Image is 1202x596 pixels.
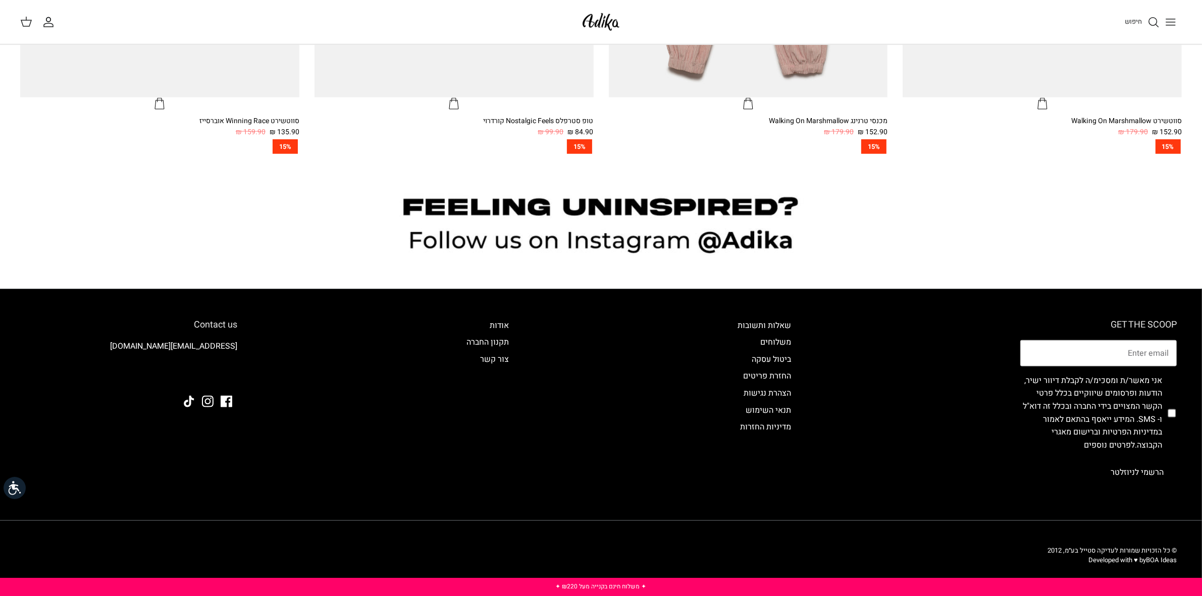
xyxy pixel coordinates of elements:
a: חיפוש [1125,16,1160,28]
a: טופ סטרפלס Nostalgic Feels קורדרוי 84.90 ₪ 99.90 ₪ [315,116,594,138]
span: 15% [1156,139,1181,154]
a: Instagram [202,396,214,407]
span: 152.90 ₪ [1152,127,1182,138]
div: Secondary navigation [456,319,519,485]
a: שאלות ותשובות [738,319,791,332]
input: Email [1020,340,1177,366]
div: סווטשירט Winning Race אוברסייז [20,116,299,127]
img: Adika IL [580,10,622,34]
a: [EMAIL_ADDRESS][DOMAIN_NAME] [110,340,237,352]
a: תקנון החברה [466,336,509,348]
span: © כל הזכויות שמורות לעדיקה סטייל בע״מ, 2012 [1048,546,1177,555]
a: ביטול עסקה [752,353,791,365]
a: 15% [903,139,1182,154]
div: סווטשירט Walking On Marshmallow [903,116,1182,127]
span: 159.90 ₪ [236,127,266,138]
div: Secondary navigation [727,319,801,485]
span: 15% [273,139,298,154]
a: 15% [609,139,888,154]
a: ✦ משלוח חינם בקנייה מעל ₪220 ✦ [555,582,646,591]
span: 84.90 ₪ [568,127,594,138]
a: סווטשירט Winning Race אוברסייז 135.90 ₪ 159.90 ₪ [20,116,299,138]
span: 179.90 ₪ [824,127,854,138]
h6: GET THE SCOOP [1020,319,1177,331]
a: מדיניות החזרות [740,421,791,433]
span: 99.90 ₪ [538,127,564,138]
img: Adika IL [210,368,237,382]
a: Tiktok [183,396,195,407]
span: 15% [861,139,886,154]
h6: Contact us [25,319,237,331]
a: תנאי השימוש [746,404,791,416]
a: משלוחים [760,336,791,348]
span: 152.90 ₪ [858,127,887,138]
span: 135.90 ₪ [270,127,299,138]
button: Toggle menu [1160,11,1182,33]
span: 15% [567,139,592,154]
button: הרשמי לניוזלטר [1098,460,1177,485]
a: Facebook [221,396,232,407]
a: הצהרת נגישות [744,387,791,399]
a: סווטשירט Walking On Marshmallow 152.90 ₪ 179.90 ₪ [903,116,1182,138]
a: מכנסי טרנינג Walking On Marshmallow 152.90 ₪ 179.90 ₪ [609,116,888,138]
div: מכנסי טרנינג Walking On Marshmallow [609,116,888,127]
label: אני מאשר/ת ומסכימ/ה לקבלת דיוור ישיר, הודעות ופרסומים שיווקיים בכלל פרטי הקשר המצויים בידי החברה ... [1020,374,1162,452]
a: החזרת פריטים [743,370,791,382]
p: Developed with ♥ by [1048,556,1177,565]
a: צור קשר [480,353,509,365]
a: לפרטים נוספים [1084,439,1135,451]
span: חיפוש [1125,17,1142,26]
a: 15% [315,139,594,154]
a: אודות [490,319,509,332]
div: טופ סטרפלס Nostalgic Feels קורדרוי [315,116,594,127]
span: 179.90 ₪ [1118,127,1148,138]
a: החשבון שלי [42,16,59,28]
a: 15% [20,139,299,154]
a: BOA Ideas [1146,555,1177,565]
